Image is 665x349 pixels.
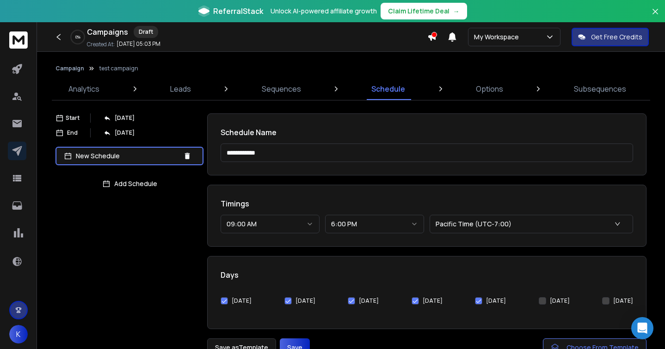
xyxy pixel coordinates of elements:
p: [DATE] [115,129,135,137]
button: Get Free Credits [572,28,649,46]
a: Sequences [256,78,307,100]
label: [DATE] [423,297,443,305]
button: Campaign [55,65,84,72]
p: Sequences [262,83,301,94]
a: Options [470,78,509,100]
label: [DATE] [550,297,570,305]
p: Options [476,83,503,94]
p: [DATE] [115,114,135,122]
a: Schedule [366,78,411,100]
label: [DATE] [613,297,633,305]
div: Open Intercom Messenger [631,317,653,339]
button: K [9,325,28,343]
span: → [453,6,460,16]
button: Claim Lifetime Deal→ [381,3,467,19]
label: [DATE] [232,297,252,305]
button: 6:00 PM [325,215,424,233]
button: Close banner [649,6,661,28]
p: [DATE] 05:03 PM [117,40,160,48]
p: Unlock AI-powered affiliate growth [271,6,377,16]
p: Schedule [371,83,405,94]
span: ReferralStack [213,6,263,17]
div: Draft [134,26,158,38]
a: Leads [165,78,197,100]
p: Subsequences [574,83,626,94]
p: End [67,129,78,137]
p: Created At: [87,41,115,48]
p: 0 % [75,34,80,40]
button: Add Schedule [55,174,203,193]
p: New Schedule [76,151,179,161]
a: Analytics [63,78,105,100]
p: Pacific Time (UTC-7:00) [436,219,515,229]
h1: Days [221,269,633,280]
p: test campaign [99,65,138,72]
p: Leads [170,83,191,94]
h1: Schedule Name [221,127,633,138]
a: Subsequences [568,78,632,100]
p: My Workspace [474,32,523,42]
label: [DATE] [296,297,315,305]
button: 09:00 AM [221,215,320,233]
p: Get Free Credits [591,32,642,42]
p: Start [66,114,80,122]
p: Analytics [68,83,99,94]
h1: Timings [221,198,633,209]
label: [DATE] [486,297,506,305]
label: [DATE] [359,297,379,305]
h1: Campaigns [87,26,128,37]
